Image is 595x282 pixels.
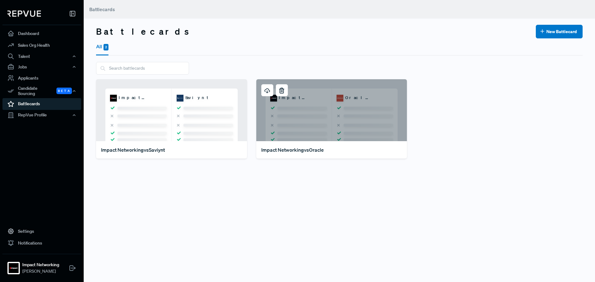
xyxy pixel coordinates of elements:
img: Impact Networking [9,263,19,273]
a: Battlecards [2,98,81,110]
span: Battlecards [89,6,115,12]
button: RepVue Profile [2,110,81,120]
button: Talent [2,51,81,62]
a: Dashboard [2,28,81,39]
span: Beta [56,88,72,94]
div: Candidate Sourcing [2,84,81,98]
button: New Battlecard [536,25,583,38]
a: Applicants [2,72,81,84]
span: [PERSON_NAME] [22,268,59,275]
div: Impact Networking vs Oracle [261,146,324,153]
a: New Battlecard [536,28,583,34]
a: Sales Org Health [2,39,81,51]
a: Impact NetworkingvsSaviynt [96,141,247,158]
button: All [96,38,108,55]
div: Impact Networking vs Saviynt [101,146,165,153]
button: Jobs [2,62,81,72]
a: Settings [2,225,81,237]
input: Search battlecards [96,62,189,75]
img: RepVue [7,11,41,17]
button: Candidate Sourcing Beta [2,84,81,98]
a: Impact NetworkingImpact Networking[PERSON_NAME] [2,254,81,277]
strong: Impact Networking [22,262,59,268]
span: 2 [104,44,108,50]
a: Notifications [2,237,81,249]
h3: Battlecards [96,26,195,37]
a: Impact NetworkingvsOracle [256,141,407,158]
